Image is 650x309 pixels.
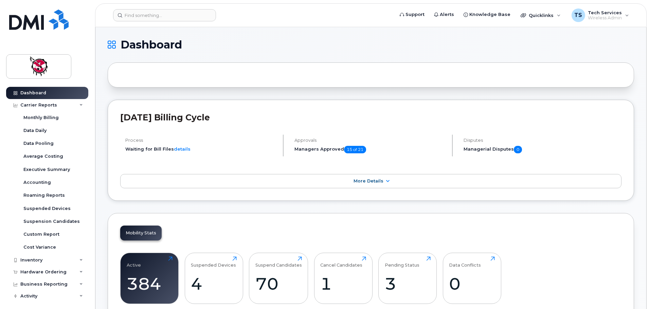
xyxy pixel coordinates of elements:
span: 0 [514,146,522,153]
div: Suspended Devices [191,256,236,268]
div: Cancel Candidates [320,256,362,268]
li: Waiting for Bill Files [125,146,277,152]
div: 1 [320,274,366,294]
div: 70 [255,274,302,294]
a: Cancel Candidates1 [320,256,366,300]
span: More Details [354,178,383,184]
span: Dashboard [121,40,182,50]
h4: Process [125,138,277,143]
div: 384 [127,274,173,294]
div: 0 [449,274,495,294]
a: Suspend Candidates70 [255,256,302,300]
a: Data Conflicts0 [449,256,495,300]
span: 15 of 21 [344,146,366,153]
h4: Disputes [464,138,621,143]
h4: Approvals [294,138,446,143]
h5: Managers Approved [294,146,446,153]
div: Pending Status [385,256,419,268]
div: 4 [191,274,237,294]
div: Active [127,256,141,268]
div: Suspend Candidates [255,256,302,268]
div: Data Conflicts [449,256,481,268]
a: Active384 [127,256,173,300]
div: 3 [385,274,431,294]
h5: Managerial Disputes [464,146,621,153]
iframe: Messenger Launcher [620,279,645,304]
a: Suspended Devices4 [191,256,237,300]
a: details [174,146,191,152]
h2: [DATE] Billing Cycle [120,112,621,122]
a: Pending Status3 [385,256,431,300]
